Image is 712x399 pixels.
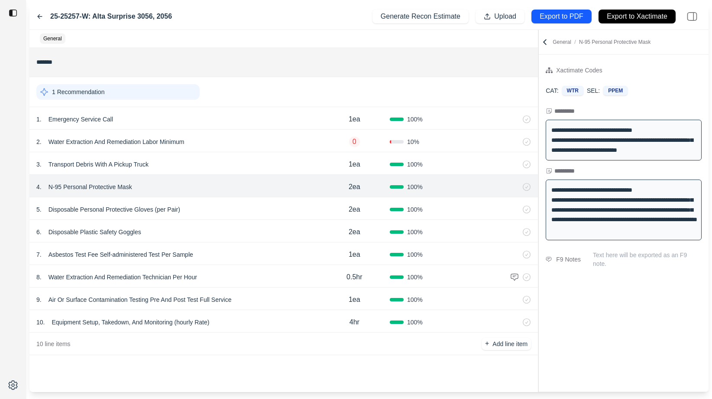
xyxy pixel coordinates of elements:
[587,86,600,95] p: SEL:
[607,12,667,22] p: Export to Xactimate
[372,10,469,23] button: Generate Recon Estimate
[540,12,583,22] p: Export to PDF
[593,251,702,268] p: Text here will be exported as an F9 note.
[349,294,360,305] p: 1ea
[45,136,188,148] p: Water Extraction And Remediation Labor Minimum
[349,227,360,237] p: 2ea
[43,35,62,42] p: General
[381,12,460,22] p: Generate Recon Estimate
[476,10,524,23] button: Upload
[45,271,201,283] p: Water Extraction And Remediation Technician Per Hour
[556,254,581,265] div: F9 Notes
[407,295,423,304] span: 100 %
[36,183,42,191] p: 4 .
[407,115,423,124] span: 100 %
[50,11,172,22] label: 25-25257-W: Alta Surprise 3056, 2056
[546,86,558,95] p: CAT:
[407,250,423,259] span: 100 %
[553,39,651,46] p: General
[494,12,516,22] p: Upload
[579,39,651,45] span: N-95 Personal Protective Mask
[531,10,592,23] button: Export to PDF
[407,228,423,236] span: 100 %
[407,318,423,327] span: 100 %
[36,318,45,327] p: 10 .
[350,317,359,327] p: 4hr
[485,339,489,349] p: +
[349,204,360,215] p: 2ea
[482,338,531,350] button: +Add line item
[407,137,419,146] span: 10 %
[407,160,423,169] span: 100 %
[36,115,42,124] p: 1 .
[556,65,602,75] div: Xactimate Codes
[45,181,136,193] p: N-95 Personal Protective Mask
[45,113,117,125] p: Emergency Service Call
[349,249,360,260] p: 1ea
[36,250,42,259] p: 7 .
[349,114,360,124] p: 1ea
[407,273,423,281] span: 100 %
[36,205,42,214] p: 5 .
[45,294,235,306] p: Air Or Surface Contamination Testing Pre And Post Test Full Service
[603,86,628,95] div: PPEM
[45,203,184,216] p: Disposable Personal Protective Gloves (per Pair)
[36,137,42,146] p: 2 .
[48,316,213,328] p: Equipment Setup, Takedown, And Monitoring (hourly Rate)
[407,205,423,214] span: 100 %
[599,10,676,23] button: Export to Xactimate
[346,272,362,282] p: 0.5hr
[36,228,42,236] p: 6 .
[36,340,71,348] p: 10 line items
[546,257,552,262] img: comment
[45,158,152,170] p: Transport Debris With A Pickup Truck
[36,295,42,304] p: 9 .
[52,88,104,96] p: 1 Recommendation
[349,182,360,192] p: 2ea
[510,273,519,281] img: comment
[683,7,702,26] img: right-panel.svg
[45,226,145,238] p: Disposable Plastic Safety Goggles
[349,137,360,147] p: 0
[349,159,360,170] p: 1ea
[492,340,528,348] p: Add line item
[407,183,423,191] span: 100 %
[45,249,197,261] p: Asbestos Test Fee Self-administered Test Per Sample
[36,273,42,281] p: 8 .
[9,9,17,17] img: toggle sidebar
[562,86,583,95] div: WTR
[36,160,42,169] p: 3 .
[571,39,579,45] span: /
